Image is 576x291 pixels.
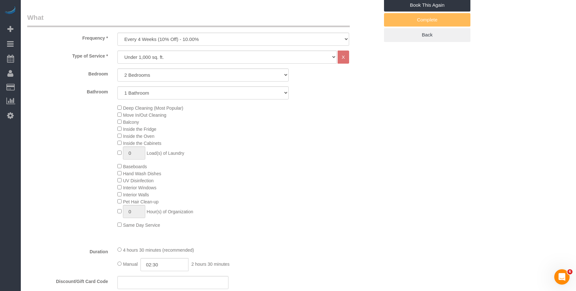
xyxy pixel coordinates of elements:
[22,276,113,285] label: Discount/Gift Card Code
[567,269,572,274] span: 6
[22,246,113,255] label: Duration
[123,106,183,111] span: Deep Cleaning (Most Popular)
[123,141,161,146] span: Inside the Cabinets
[123,134,154,139] span: Inside the Oven
[147,151,184,156] span: Load(s) of Laundry
[123,120,139,125] span: Balcony
[123,248,194,253] span: 4 hours 30 minutes (recommended)
[22,68,113,77] label: Bedroom
[384,28,470,42] a: Back
[123,171,161,176] span: Hand Wash Dishes
[22,86,113,95] label: Bathroom
[191,262,229,267] span: 2 hours 30 minutes
[27,13,350,27] legend: What
[123,192,149,197] span: Interior Walls
[22,33,113,41] label: Frequency *
[147,209,193,214] span: Hour(s) of Organization
[123,262,138,267] span: Manual
[22,51,113,59] label: Type of Service *
[123,185,156,190] span: Interior Windows
[123,127,156,132] span: Inside the Fridge
[123,199,158,204] span: Pet Hair Clean-up
[4,6,17,15] img: Automaid Logo
[123,164,147,169] span: Baseboards
[123,113,166,118] span: Move In/Out Cleaning
[554,269,570,285] iframe: Intercom live chat
[123,178,154,183] span: UV Disinfection
[123,223,160,228] span: Same Day Service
